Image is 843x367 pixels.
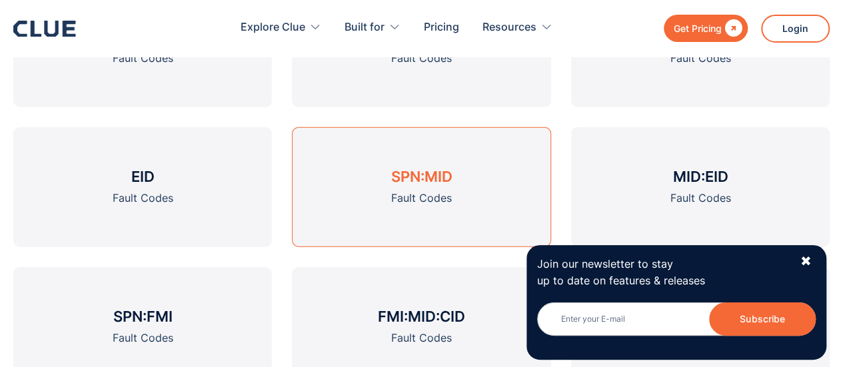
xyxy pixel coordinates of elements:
[709,302,816,336] input: Subscribe
[571,127,830,247] a: MID:EIDFault Codes
[131,167,155,186] h3: EID
[537,256,788,289] p: Join our newsletter to stay up to date on features & releases
[241,7,321,49] div: Explore Clue
[292,127,550,247] a: SPN:MIDFault Codes
[391,167,452,186] h3: SPN:MID
[664,15,748,42] a: Get Pricing
[345,7,401,49] div: Built for
[378,306,465,326] h3: FMI:MID:CID
[113,330,173,346] div: Fault Codes
[391,50,452,67] div: Fault Codes
[424,7,459,49] a: Pricing
[391,190,452,206] div: Fault Codes
[537,302,816,336] input: Enter your E-mail
[670,50,730,67] div: Fault Codes
[113,50,173,67] div: Fault Codes
[800,253,811,270] div: ✖
[241,7,305,49] div: Explore Clue
[722,20,742,37] div: 
[761,15,830,43] a: Login
[670,190,730,206] div: Fault Codes
[482,7,536,49] div: Resources
[391,330,452,346] div: Fault Codes
[113,190,173,206] div: Fault Codes
[672,167,728,186] h3: MID:EID
[113,306,173,326] h3: SPN:FMI
[482,7,552,49] div: Resources
[13,127,272,247] a: EIDFault Codes
[537,302,816,349] form: Newsletter
[674,20,722,37] div: Get Pricing
[345,7,385,49] div: Built for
